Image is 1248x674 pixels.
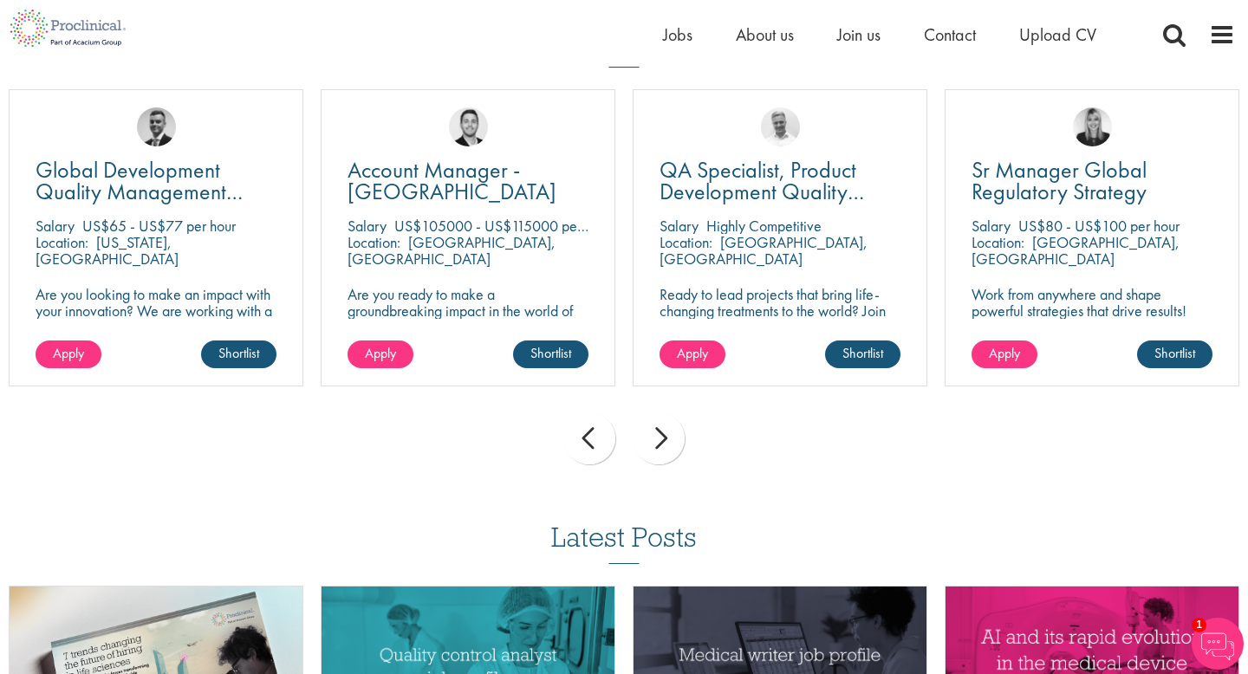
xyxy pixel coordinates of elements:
[53,344,84,362] span: Apply
[36,232,88,252] span: Location:
[972,340,1037,368] a: Apply
[924,23,976,46] a: Contact
[513,340,588,368] a: Shortlist
[1019,23,1096,46] a: Upload CV
[348,155,556,206] span: Account Manager - [GEOGRAPHIC_DATA]
[201,340,276,368] a: Shortlist
[563,412,615,464] div: prev
[660,232,868,269] p: [GEOGRAPHIC_DATA], [GEOGRAPHIC_DATA]
[972,232,1180,269] p: [GEOGRAPHIC_DATA], [GEOGRAPHIC_DATA]
[1192,618,1206,632] span: 1
[82,216,236,236] p: US$65 - US$77 per hour
[1137,340,1212,368] a: Shortlist
[36,340,101,368] a: Apply
[36,159,276,203] a: Global Development Quality Management (GCP)
[660,232,712,252] span: Location:
[989,344,1020,362] span: Apply
[394,216,624,236] p: US$105000 - US$115000 per annum
[972,155,1147,206] span: Sr Manager Global Regulatory Strategy
[660,340,725,368] a: Apply
[348,286,588,368] p: Are you ready to make a groundbreaking impact in the world of biotechnology? Join a growing compa...
[36,216,75,236] span: Salary
[551,522,697,564] h3: Latest Posts
[36,286,276,368] p: Are you looking to make an impact with your innovation? We are working with a well-established ph...
[972,216,1011,236] span: Salary
[663,23,692,46] a: Jobs
[449,107,488,146] img: Parker Jensen
[365,344,396,362] span: Apply
[761,107,800,146] img: Joshua Bye
[348,340,413,368] a: Apply
[36,232,179,269] p: [US_STATE], [GEOGRAPHIC_DATA]
[633,412,685,464] div: next
[972,232,1024,252] span: Location:
[1018,216,1180,236] p: US$80 - US$100 per hour
[660,159,900,203] a: QA Specialist, Product Development Quality (PDQ)
[348,216,387,236] span: Salary
[736,23,794,46] a: About us
[677,344,708,362] span: Apply
[660,216,699,236] span: Salary
[1073,107,1112,146] img: Janelle Jones
[660,155,864,228] span: QA Specialist, Product Development Quality (PDQ)
[137,107,176,146] img: Alex Bill
[972,159,1212,203] a: Sr Manager Global Regulatory Strategy
[36,155,243,228] span: Global Development Quality Management (GCP)
[348,159,588,203] a: Account Manager - [GEOGRAPHIC_DATA]
[837,23,881,46] a: Join us
[348,232,400,252] span: Location:
[706,216,822,236] p: Highly Competitive
[1192,618,1244,670] img: Chatbot
[825,340,900,368] a: Shortlist
[660,286,900,368] p: Ready to lead projects that bring life-changing treatments to the world? Join our client at the f...
[348,232,556,269] p: [GEOGRAPHIC_DATA], [GEOGRAPHIC_DATA]
[972,286,1212,368] p: Work from anywhere and shape powerful strategies that drive results! Enjoy the freedom of remote ...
